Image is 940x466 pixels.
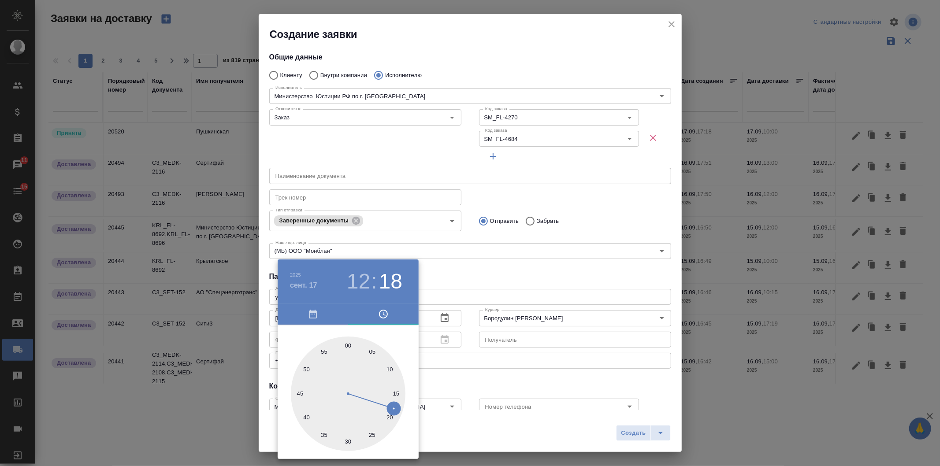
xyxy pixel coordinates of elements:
[379,269,402,294] button: 18
[371,269,377,294] h3: :
[347,269,370,294] button: 12
[290,272,301,277] button: 2025
[290,280,317,291] button: сент. 17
